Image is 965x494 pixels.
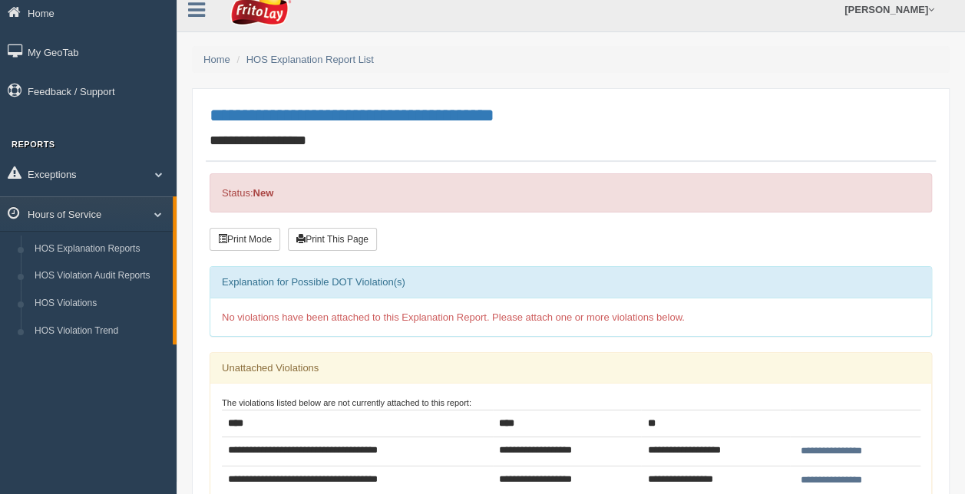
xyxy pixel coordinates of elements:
[210,267,931,298] div: Explanation for Possible DOT Violation(s)
[210,353,931,384] div: Unattached Violations
[222,311,685,323] span: No violations have been attached to this Explanation Report. Please attach one or more violations...
[28,235,173,263] a: HOS Explanation Reports
[222,398,471,407] small: The violations listed below are not currently attached to this report:
[28,290,173,318] a: HOS Violations
[203,54,230,65] a: Home
[210,228,280,251] button: Print Mode
[210,173,932,212] div: Status:
[28,262,173,290] a: HOS Violation Audit Reports
[288,228,377,251] button: Print This Page
[253,187,273,199] strong: New
[28,318,173,345] a: HOS Violation Trend
[246,54,374,65] a: HOS Explanation Report List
